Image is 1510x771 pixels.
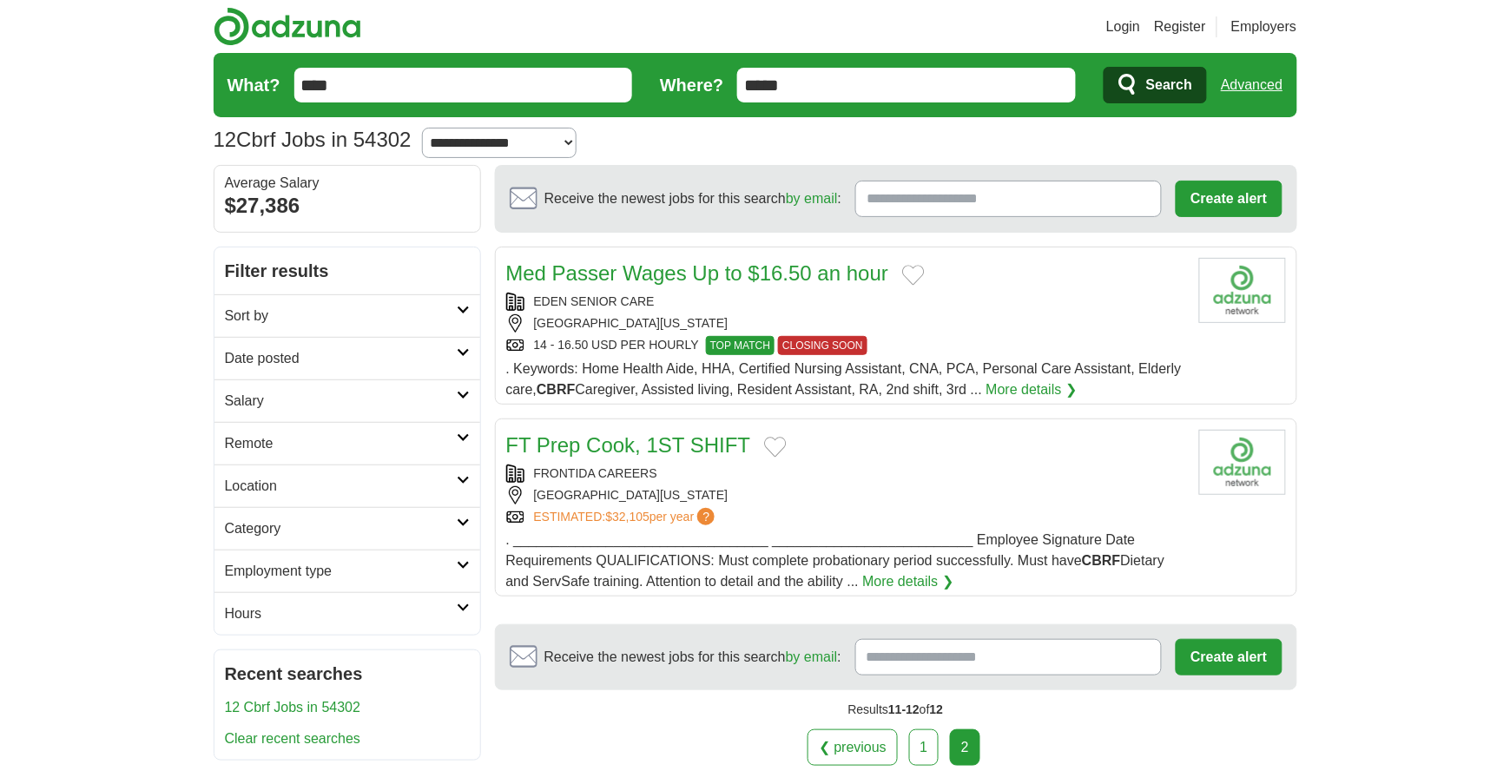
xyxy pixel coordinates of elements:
[214,592,480,635] a: Hours
[537,382,575,397] strong: CBRF
[225,700,361,715] a: 12 Cbrf Jobs in 54302
[862,571,953,592] a: More details ❯
[506,532,1165,589] span: . _________________________________ __________________________ Employee Signature Date Requiremen...
[225,476,457,497] h2: Location
[225,391,457,412] h2: Salary
[225,661,470,687] h2: Recent searches
[506,336,1185,355] div: 14 - 16.50 USD PER HOURLY
[225,731,361,746] a: Clear recent searches
[225,348,457,369] h2: Date posted
[214,379,480,422] a: Salary
[214,507,480,550] a: Category
[986,379,1078,400] a: More details ❯
[214,247,480,294] h2: Filter results
[1199,430,1286,495] img: Company logo
[909,729,940,766] a: 1
[506,486,1185,504] div: [GEOGRAPHIC_DATA][US_STATE]
[1176,639,1282,675] button: Create alert
[786,649,838,664] a: by email
[706,336,775,355] span: TOP MATCH
[902,265,925,286] button: Add to favorite jobs
[1104,67,1207,103] button: Search
[605,510,649,524] span: $32,105
[506,261,889,285] a: Med Passer Wages Up to $16.50 an hour
[1176,181,1282,217] button: Create alert
[930,702,944,716] span: 12
[888,702,920,716] span: 11-12
[1231,16,1297,37] a: Employers
[214,128,412,151] h1: Cbrf Jobs in 54302
[1106,16,1140,37] a: Login
[506,361,1182,397] span: . Keywords: Home Health Aide, HHA, Certified Nursing Assistant, CNA, PCA, Personal Care Assistant...
[225,176,470,190] div: Average Salary
[506,314,1185,333] div: [GEOGRAPHIC_DATA][US_STATE]
[1154,16,1206,37] a: Register
[225,433,457,454] h2: Remote
[1221,68,1283,102] a: Advanced
[808,729,898,766] a: ❮ previous
[225,306,457,326] h2: Sort by
[214,337,480,379] a: Date posted
[534,508,719,526] a: ESTIMATED:$32,105per year?
[660,72,723,98] label: Where?
[506,465,1185,483] div: FRONTIDA CAREERS
[544,647,841,668] span: Receive the newest jobs for this search :
[506,433,751,457] a: FT Prep Cook, 1ST SHIFT
[214,550,480,592] a: Employment type
[227,72,280,98] label: What?
[778,336,867,355] span: CLOSING SOON
[214,422,480,465] a: Remote
[225,518,457,539] h2: Category
[495,690,1297,729] div: Results of
[544,188,841,209] span: Receive the newest jobs for this search :
[1146,68,1192,102] span: Search
[225,190,470,221] div: $27,386
[764,437,787,458] button: Add to favorite jobs
[1199,258,1286,323] img: Company logo
[214,7,361,46] img: Adzuna logo
[506,293,1185,311] div: EDEN SENIOR CARE
[214,294,480,337] a: Sort by
[950,729,980,766] div: 2
[214,124,237,155] span: 12
[214,465,480,507] a: Location
[786,191,838,206] a: by email
[225,561,457,582] h2: Employment type
[1082,553,1120,568] strong: CBRF
[225,603,457,624] h2: Hours
[697,508,715,525] span: ?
